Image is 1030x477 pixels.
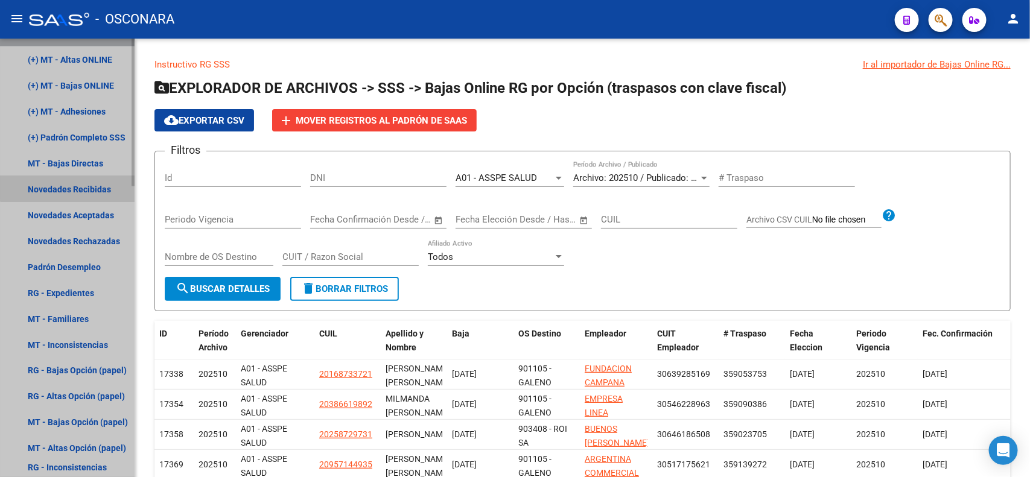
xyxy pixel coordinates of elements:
span: [DATE] [790,460,815,469]
span: 202510 [856,399,885,409]
datatable-header-cell: Apellido y Nombre [381,321,447,361]
span: Gerenciador [241,329,288,338]
span: 901105 - GALENO ARGENTINA S.A. [518,364,565,414]
div: Ir al importador de Bajas Online RG... [863,58,1011,71]
span: Archivo: 202510 / Publicado: 202509 [573,172,720,183]
span: 20168733721 [319,369,372,379]
span: A01 - ASSPE SALUD [241,364,287,387]
span: - OSCONARA [95,6,174,33]
mat-icon: help [882,208,896,223]
span: 359139272 [723,460,767,469]
span: BUENOS [PERSON_NAME] REFRESCOS SA DE T [585,424,649,475]
span: ID [159,329,167,338]
span: Mover registros al PADRÓN de SAAS [296,115,467,126]
span: Archivo CSV CUIL [746,215,812,224]
span: 202510 [199,399,227,409]
div: [DATE] [452,458,509,472]
input: Fecha inicio [310,214,359,225]
mat-icon: delete [301,281,316,295]
span: [PERSON_NAME] [PERSON_NAME] [386,364,450,387]
span: 359023705 [723,429,767,439]
div: [DATE] [452,367,509,381]
span: Apellido y Nombre [386,329,424,352]
div: [DATE] [452,397,509,411]
input: Archivo CSV CUIL [812,215,882,226]
span: 20386619892 [319,399,372,409]
span: OS Destino [518,329,561,338]
span: [DATE] [923,369,947,379]
span: Fec. Confirmación [923,329,993,338]
span: A01 - ASSPE SALUD [241,394,287,417]
span: [DATE] [790,369,815,379]
a: Instructivo RG SSS [154,59,230,70]
span: FUNDACION CAMPANA [585,364,632,387]
span: A01 - ASSPE SALUD [456,172,537,183]
mat-icon: cloud_download [164,113,179,127]
span: A01 - ASSPE SALUD [241,424,287,447]
datatable-header-cell: Período Archivo [194,321,236,361]
input: Fecha fin [515,214,574,225]
span: 202510 [856,460,885,469]
span: 20258729731 [319,429,372,439]
span: 359090386 [723,399,767,409]
span: 30646186508 [657,429,710,439]
span: 903408 - ROI SA [518,424,567,447]
mat-icon: person [1006,11,1020,26]
span: Empleador [585,329,626,338]
span: [DATE] [790,399,815,409]
span: CUIT Empleador [657,329,699,352]
span: 17369 [159,460,183,469]
span: Periodo Vigencia [856,329,890,352]
span: 202510 [199,369,227,379]
mat-icon: add [279,113,293,128]
span: [DATE] [790,429,815,439]
datatable-header-cell: Periodo Vigencia [851,321,918,361]
span: Buscar Detalles [176,283,270,294]
span: Baja [452,329,469,338]
button: Buscar Detalles [165,277,281,301]
button: Exportar CSV [154,109,254,131]
span: Fecha Eleccion [790,329,822,352]
span: Todos [428,251,453,262]
span: Período Archivo [199,329,229,352]
input: Fecha inicio [456,214,504,225]
span: 202510 [199,460,227,469]
span: 202510 [199,429,227,439]
span: 30639285169 [657,369,710,379]
datatable-header-cell: CUIL [314,321,381,361]
button: Open calendar [432,213,446,227]
span: 202510 [856,369,885,379]
span: EMPRESA LINEA DOSCIENTOS DIECI [585,394,635,444]
datatable-header-cell: Fecha Eleccion [785,321,851,361]
h3: Filtros [165,142,206,159]
span: [DATE] [923,429,947,439]
div: [DATE] [452,428,509,441]
span: EXPLORADOR DE ARCHIVOS -> SSS -> Bajas Online RG por Opción (traspasos con clave fiscal) [154,80,786,96]
span: [DATE] [923,399,947,409]
datatable-header-cell: ID [154,321,194,361]
span: Borrar Filtros [301,283,388,294]
span: 901105 - GALENO ARGENTINA S.A. [518,394,565,444]
span: 30546228963 [657,399,710,409]
span: Exportar CSV [164,115,244,126]
span: 17338 [159,369,183,379]
span: [PERSON_NAME] [386,429,450,439]
datatable-header-cell: CUIT Empleador [652,321,719,361]
span: CUIL [319,329,337,338]
datatable-header-cell: Empleador [580,321,652,361]
button: Borrar Filtros [290,277,399,301]
span: 30517175621 [657,460,710,469]
datatable-header-cell: Gerenciador [236,321,314,361]
span: MILMANDA [PERSON_NAME] [386,394,450,417]
mat-icon: search [176,281,190,295]
button: Mover registros al PADRÓN de SAAS [272,109,477,131]
span: 17354 [159,399,183,409]
span: 17358 [159,429,183,439]
mat-icon: menu [10,11,24,26]
button: Open calendar [577,213,591,227]
span: # Traspaso [723,329,766,338]
span: [DATE] [923,460,947,469]
input: Fecha fin [370,214,428,225]
datatable-header-cell: Fec. Confirmación [918,321,1008,361]
datatable-header-cell: Baja [447,321,513,361]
